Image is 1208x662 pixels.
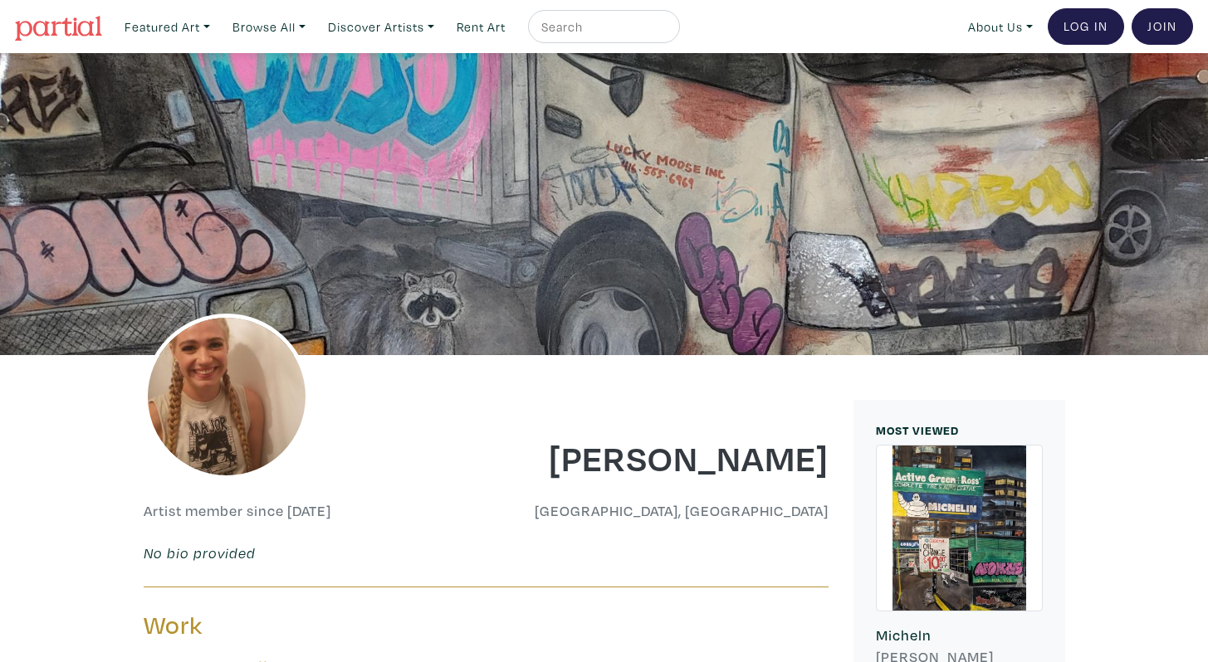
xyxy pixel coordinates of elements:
[449,10,513,44] a: Rent Art
[961,10,1040,44] a: About Us
[144,502,331,520] h6: Artist member since [DATE]
[1048,8,1124,45] a: Log In
[876,422,959,438] small: MOST VIEWED
[498,502,829,520] h6: [GEOGRAPHIC_DATA], [GEOGRAPHIC_DATA]
[144,543,256,562] em: No bio provided
[1132,8,1193,45] a: Join
[498,435,829,479] h1: [PERSON_NAME]
[876,626,1043,645] h6: Micheln
[144,610,474,641] h3: Work
[225,10,313,44] a: Browse All
[320,10,442,44] a: Discover Artists
[540,17,664,37] input: Search
[117,10,218,44] a: Featured Art
[144,314,310,479] img: phpThumb.php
